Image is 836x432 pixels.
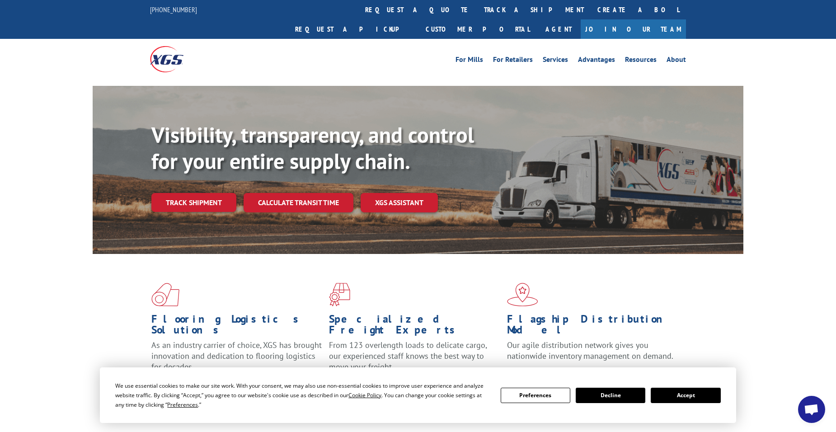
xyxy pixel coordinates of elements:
button: Accept [651,388,720,403]
h1: Flagship Distribution Model [507,314,678,340]
a: Join Our Team [581,19,686,39]
img: xgs-icon-focused-on-flooring-red [329,283,350,306]
img: xgs-icon-flagship-distribution-model-red [507,283,538,306]
a: For Retailers [493,56,533,66]
a: [PHONE_NUMBER] [150,5,197,14]
a: Track shipment [151,193,236,212]
p: From 123 overlength loads to delicate cargo, our experienced staff knows the best way to move you... [329,340,500,380]
a: Open chat [798,396,825,423]
a: Advantages [578,56,615,66]
img: xgs-icon-total-supply-chain-intelligence-red [151,283,179,306]
span: Preferences [167,401,198,409]
a: Customer Portal [419,19,536,39]
span: As an industry carrier of choice, XGS has brought innovation and dedication to flooring logistics... [151,340,322,372]
a: Services [543,56,568,66]
b: Visibility, transparency, and control for your entire supply chain. [151,121,474,175]
span: Our agile distribution network gives you nationwide inventory management on demand. [507,340,673,361]
a: XGS ASSISTANT [361,193,438,212]
a: Calculate transit time [244,193,353,212]
a: For Mills [456,56,483,66]
h1: Flooring Logistics Solutions [151,314,322,340]
div: We use essential cookies to make our site work. With your consent, we may also use non-essential ... [115,381,489,409]
div: Cookie Consent Prompt [100,367,736,423]
span: Cookie Policy [348,391,381,399]
a: Agent [536,19,581,39]
button: Decline [576,388,645,403]
h1: Specialized Freight Experts [329,314,500,340]
a: Resources [625,56,657,66]
button: Preferences [501,388,570,403]
a: About [667,56,686,66]
a: Request a pickup [288,19,419,39]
